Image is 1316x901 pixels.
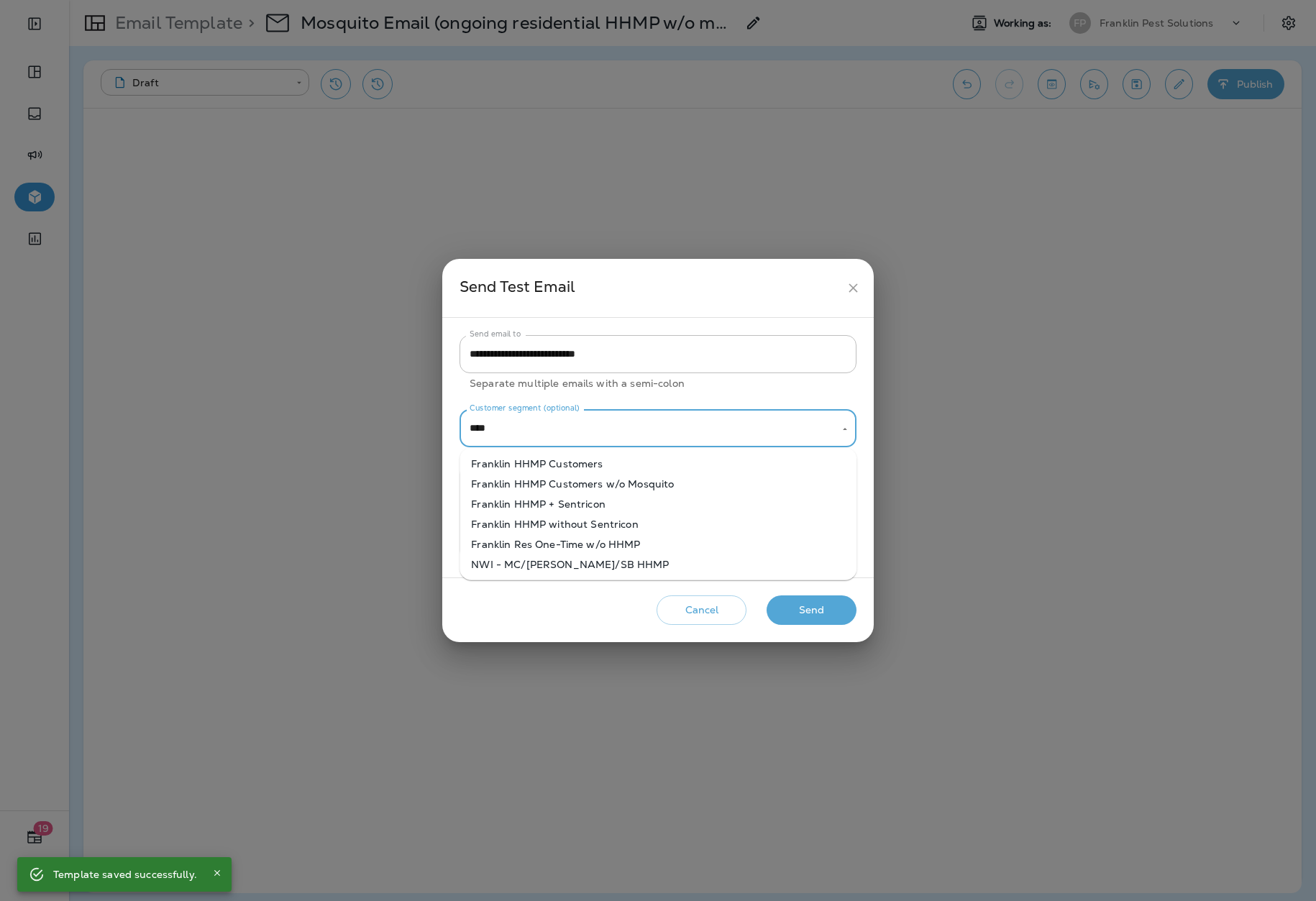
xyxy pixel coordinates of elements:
[840,275,867,301] button: close
[460,514,856,534] li: Franklin HHMP without Sentricon
[767,595,856,625] button: Send
[839,423,851,436] button: Close
[470,375,846,392] p: Separate multiple emails with a semi-colon
[470,403,580,413] label: Customer segment (optional)
[460,494,856,514] li: Franklin HHMP + Sentricon
[460,275,840,301] div: Send Test Email
[460,554,856,575] li: NWI - MC/[PERSON_NAME]/SB HHMP
[460,474,856,494] li: Franklin HHMP Customers w/o Mosquito
[460,534,856,554] li: Franklin Res One-Time w/o HHMP
[209,864,226,882] button: Close
[470,329,521,339] label: Send email to
[53,861,197,887] div: Template saved successfully.
[657,595,746,625] button: Cancel
[460,454,856,474] li: Franklin HHMP Customers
